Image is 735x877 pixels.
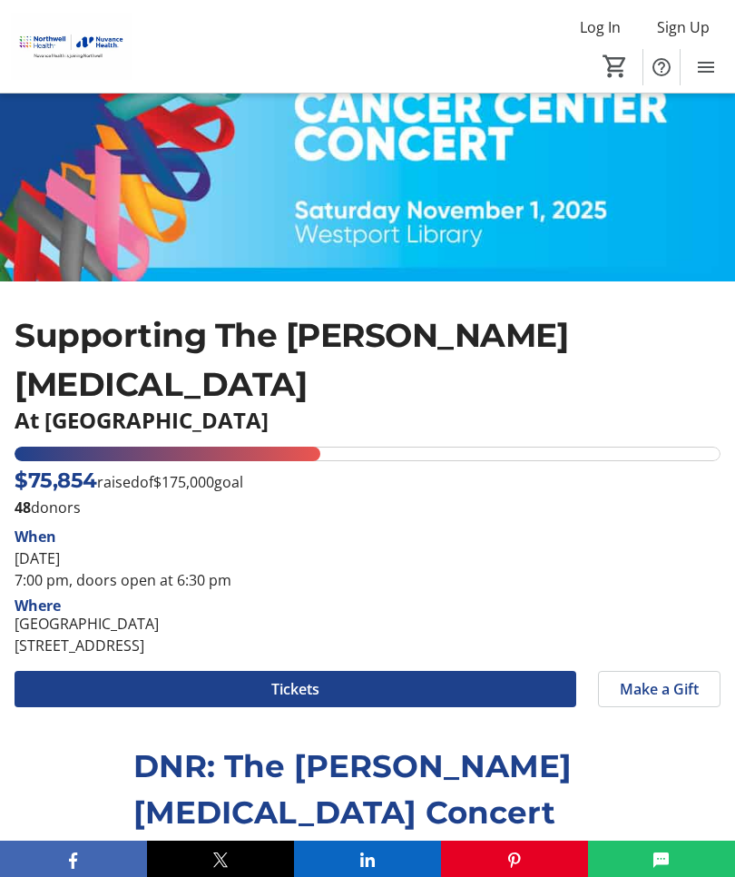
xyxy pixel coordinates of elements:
p: donors [15,497,720,518]
button: Cart [599,50,632,83]
p: DNR: The [PERSON_NAME] [MEDICAL_DATA] Concert [133,744,602,836]
button: Menu [688,49,724,85]
button: Make a Gift [598,671,720,707]
button: Tickets [15,671,576,707]
button: X [147,841,294,877]
button: Help [643,49,680,85]
span: Tickets [271,678,319,700]
b: 48 [15,498,31,517]
div: [STREET_ADDRESS] [15,635,159,656]
span: $175,000 [153,472,214,492]
span: Sign Up [657,16,710,38]
span: $75,854 [15,468,97,493]
span: Log In [580,16,621,38]
div: [GEOGRAPHIC_DATA] [15,613,159,635]
img: Nuvance Health's Logo [11,13,132,81]
span: Make a Gift [620,678,699,700]
button: Pinterest [441,841,588,877]
div: [DATE] 7:00 pm, doors open at 6:30 pm [15,547,720,591]
div: When [15,526,56,547]
div: Where [15,598,61,613]
p: Supporting The [PERSON_NAME] [MEDICAL_DATA] [15,310,720,409]
button: SMS [588,841,735,877]
button: Log In [565,13,635,42]
button: LinkedIn [294,841,441,877]
button: Sign Up [642,13,724,42]
p: At [GEOGRAPHIC_DATA] [15,409,720,432]
div: 43.34552571428571% of fundraising goal reached [15,447,720,461]
p: raised of goal [15,465,243,496]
